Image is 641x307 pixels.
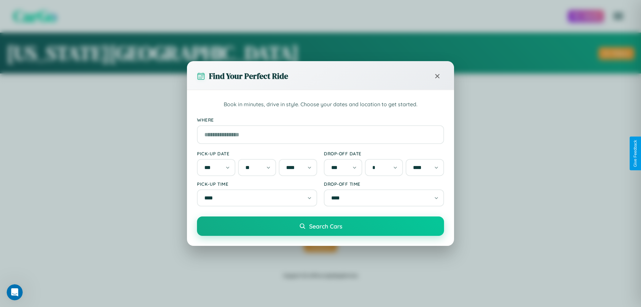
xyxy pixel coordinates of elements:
[209,70,288,82] h3: Find Your Perfect Ride
[324,151,444,156] label: Drop-off Date
[197,117,444,123] label: Where
[197,151,317,156] label: Pick-up Date
[197,100,444,109] p: Book in minutes, drive in style. Choose your dates and location to get started.
[197,181,317,187] label: Pick-up Time
[309,222,342,230] span: Search Cars
[197,216,444,236] button: Search Cars
[324,181,444,187] label: Drop-off Time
